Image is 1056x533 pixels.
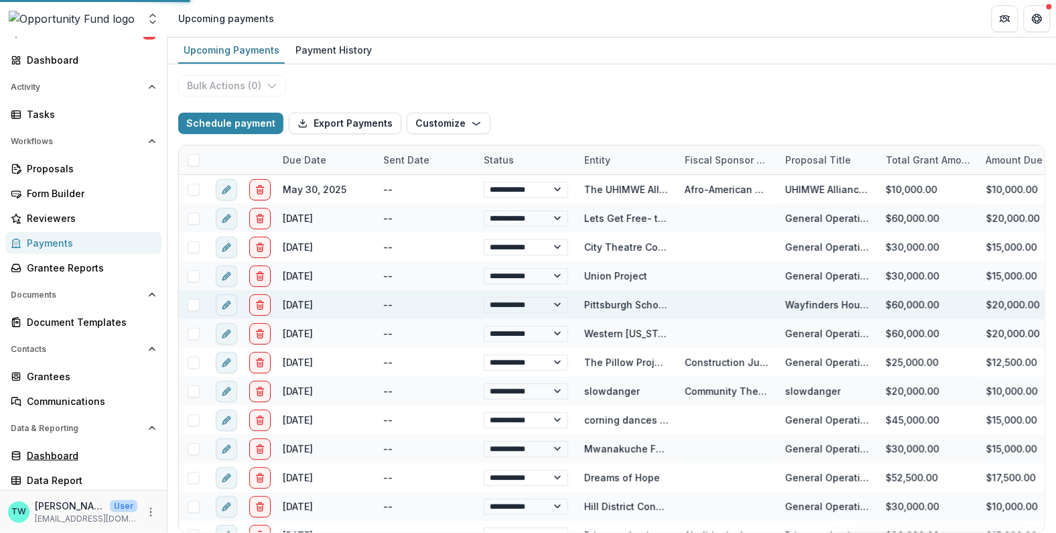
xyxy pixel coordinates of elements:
div: Grantee Reports [27,261,151,275]
div: Proposal Title [777,145,878,174]
div: [DATE] [275,348,375,377]
div: -- [375,204,476,233]
button: edit [216,438,237,460]
button: edit [216,294,237,316]
span: Contacts [11,345,143,354]
div: Entity [576,153,618,167]
div: -- [375,319,476,348]
a: Lets Get Free- the Women & Trans Prisoner Defense Committee [584,213,884,224]
div: Dashboard [27,449,151,463]
div: Payments [27,236,151,250]
div: Community Theater Project Corporation/the [PERSON_NAME][GEOGRAPHIC_DATA] [685,384,769,398]
div: Sent Date [375,145,476,174]
button: edit [216,381,237,402]
button: edit [216,352,237,373]
div: $52,500.00 [878,463,978,492]
div: [DATE] [275,204,375,233]
button: delete [249,381,271,402]
div: Sent Date [375,153,438,167]
button: Open Contacts [5,339,161,360]
div: UHIMWE Alliance - INTERweave [785,182,870,196]
a: Payments [5,232,161,254]
div: [DATE] [275,492,375,521]
a: Grantee Reports [5,257,161,279]
div: Total Grant Amount [878,153,978,167]
button: Schedule payment [178,113,283,134]
button: delete [249,467,271,489]
span: Data & Reporting [11,424,143,433]
div: Status [476,145,576,174]
div: slowdanger [785,384,841,398]
a: Form Builder [5,182,161,204]
div: Construction Junction [685,355,769,369]
div: Upcoming Payments [178,40,285,60]
button: edit [216,323,237,345]
a: slowdanger [584,386,640,397]
a: City Theatre Company [584,241,689,253]
div: -- [375,463,476,492]
button: delete [249,323,271,345]
button: Open Activity [5,76,161,98]
a: Union Project [584,270,647,282]
div: General Operating Support [785,413,870,427]
div: General Operating Support [785,327,870,341]
button: More [143,504,159,520]
div: Total Grant Amount [878,145,978,174]
a: Pittsburgh Scholar House [584,299,704,310]
div: May 30, 2025 [275,175,375,204]
div: [DATE] [275,463,375,492]
span: Documents [11,290,143,300]
button: edit [216,467,237,489]
button: Partners [992,5,1018,32]
button: delete [249,179,271,200]
a: Dashboard [5,49,161,71]
div: General Operating Support over 3 Years [785,211,870,225]
div: General Operating Support for The Pillow Project's 2025 & 2026 Season [785,355,870,369]
div: $60,000.00 [878,319,978,348]
div: Ti Wilhelm [11,508,26,516]
p: [PERSON_NAME] [35,499,105,513]
a: Western [US_STATE] Fund for Choice [584,328,756,339]
div: Fiscal Sponsor Name [677,145,777,174]
div: Due Date [275,145,375,174]
a: Document Templates [5,311,161,333]
div: General Operating Support [785,269,870,283]
div: [DATE] [275,233,375,261]
div: Due Date [275,153,334,167]
div: $30,000.00 [878,434,978,463]
div: Entity [576,145,677,174]
button: edit [216,179,237,200]
div: General Operating Support Over 2 Years [785,442,870,456]
div: Form Builder [27,186,151,200]
div: -- [375,492,476,521]
div: -- [375,261,476,290]
button: Get Help [1024,5,1051,32]
img: Opportunity Fund logo [9,11,135,27]
button: edit [216,237,237,258]
button: delete [249,352,271,373]
div: $10,000.00 [878,175,978,204]
p: User [110,500,137,512]
div: $30,000.00 [878,261,978,290]
button: Open Data & Reporting [5,418,161,439]
div: Tasks [27,107,151,121]
button: delete [249,438,271,460]
div: $30,000.00 [878,233,978,261]
div: [DATE] [275,406,375,434]
a: Payment History [290,38,377,64]
div: -- [375,175,476,204]
div: [DATE] [275,319,375,348]
a: Communications [5,390,161,412]
button: edit [216,410,237,431]
div: Upcoming payments [178,11,274,25]
button: edit [216,496,237,518]
div: Reviewers [27,211,151,225]
button: Customize [407,113,490,134]
span: Activity [11,82,143,92]
a: Grantees [5,365,161,388]
div: -- [375,406,476,434]
div: General Operating Support [785,240,870,254]
div: Communications [27,394,151,408]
